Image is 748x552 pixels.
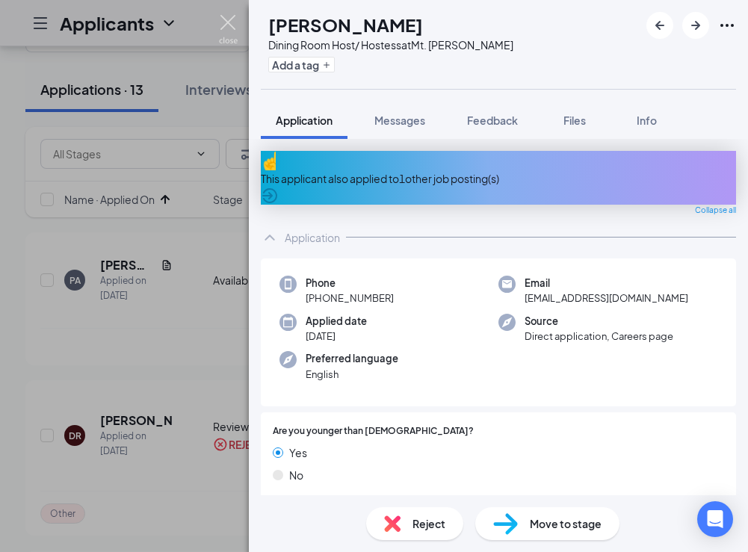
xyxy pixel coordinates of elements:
[306,314,367,329] span: Applied date
[637,114,657,127] span: Info
[718,16,736,34] svg: Ellipses
[530,515,602,532] span: Move to stage
[646,12,673,39] button: ArrowLeftNew
[261,187,279,205] svg: ArrowCircle
[273,424,474,438] span: Are you younger than [DEMOGRAPHIC_DATA]?
[306,291,394,306] span: [PHONE_NUMBER]
[525,276,688,291] span: Email
[697,501,733,537] div: Open Intercom Messenger
[525,314,673,329] span: Source
[412,515,445,532] span: Reject
[322,61,331,69] svg: Plus
[268,12,423,37] h1: [PERSON_NAME]
[261,229,279,246] svg: ChevronUp
[289,444,307,461] span: Yes
[306,276,394,291] span: Phone
[374,114,425,127] span: Messages
[268,57,335,72] button: PlusAdd a tag
[651,16,669,34] svg: ArrowLeftNew
[285,230,340,245] div: Application
[289,467,303,483] span: No
[306,329,367,344] span: [DATE]
[268,37,513,52] div: Dining Room Host/ Hostess at Mt. [PERSON_NAME]
[467,114,518,127] span: Feedback
[306,367,398,382] span: English
[276,114,333,127] span: Application
[261,170,736,187] div: This applicant also applied to 1 other job posting(s)
[687,16,705,34] svg: ArrowRight
[563,114,586,127] span: Files
[695,205,736,217] span: Collapse all
[525,329,673,344] span: Direct application, Careers page
[525,291,688,306] span: [EMAIL_ADDRESS][DOMAIN_NAME]
[682,12,709,39] button: ArrowRight
[306,351,398,366] span: Preferred language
